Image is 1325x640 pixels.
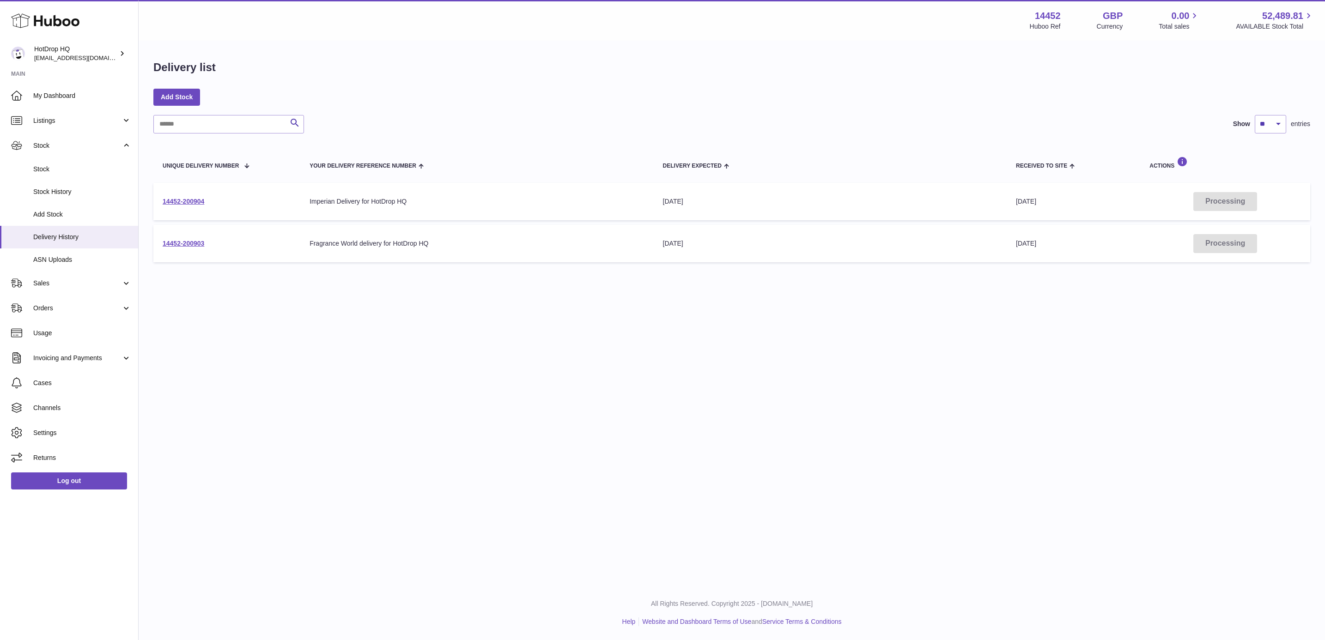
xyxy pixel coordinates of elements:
[1233,120,1250,128] label: Show
[1291,120,1310,128] span: entries
[11,47,25,60] img: internalAdmin-14452@internal.huboo.com
[33,304,122,313] span: Orders
[1016,240,1036,247] span: [DATE]
[33,187,131,196] span: Stock History
[33,165,131,174] span: Stock
[33,141,122,150] span: Stock
[1236,22,1314,31] span: AVAILABLE Stock Total
[663,239,997,248] div: [DATE]
[163,198,204,205] a: 14452-200904
[33,379,131,387] span: Cases
[34,54,136,61] span: [EMAIL_ADDRESS][DOMAIN_NAME]
[1016,198,1036,205] span: [DATE]
[1103,10,1123,22] strong: GBP
[33,279,122,288] span: Sales
[1172,10,1190,22] span: 0.00
[1030,22,1061,31] div: Huboo Ref
[153,89,200,105] a: Add Stock
[762,618,842,625] a: Service Terms & Conditions
[663,197,997,206] div: [DATE]
[33,255,131,264] span: ASN Uploads
[1016,163,1067,169] span: Received to Site
[310,197,644,206] div: Imperian Delivery for HotDrop HQ
[1149,157,1301,169] div: Actions
[163,240,204,247] a: 14452-200903
[1262,10,1303,22] span: 52,489.81
[663,163,722,169] span: Delivery Expected
[33,429,131,437] span: Settings
[146,599,1318,608] p: All Rights Reserved. Copyright 2025 - [DOMAIN_NAME]
[33,116,122,125] span: Listings
[1159,22,1200,31] span: Total sales
[33,91,131,100] span: My Dashboard
[310,239,644,248] div: Fragrance World delivery for HotDrop HQ
[153,60,216,75] h1: Delivery list
[642,618,751,625] a: Website and Dashboard Terms of Use
[1097,22,1123,31] div: Currency
[1159,10,1200,31] a: 0.00 Total sales
[33,354,122,362] span: Invoicing and Payments
[33,329,131,338] span: Usage
[33,404,131,412] span: Channels
[33,233,131,242] span: Delivery History
[622,618,636,625] a: Help
[1236,10,1314,31] a: 52,489.81 AVAILABLE Stock Total
[34,45,117,62] div: HotDrop HQ
[163,163,239,169] span: Unique Delivery Number
[310,163,416,169] span: Your Delivery Reference Number
[1035,10,1061,22] strong: 14452
[639,617,841,626] li: and
[11,472,127,489] a: Log out
[33,210,131,219] span: Add Stock
[33,453,131,462] span: Returns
